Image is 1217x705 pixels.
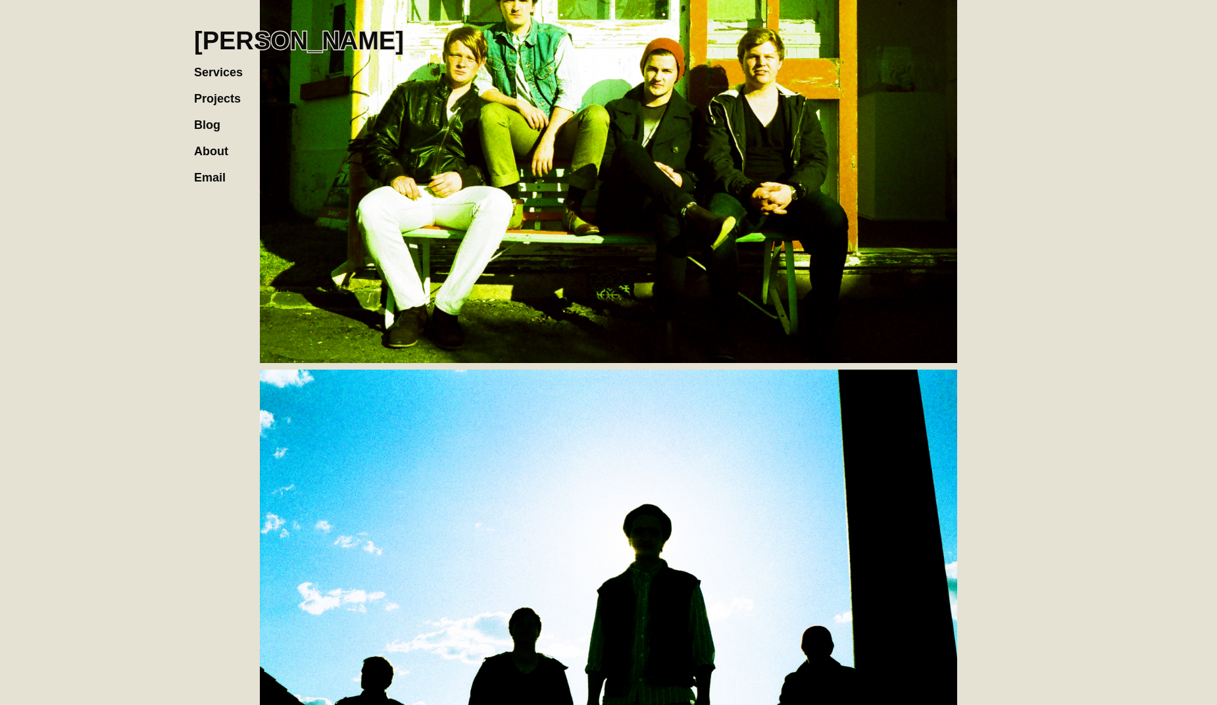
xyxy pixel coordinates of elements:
a: About [194,132,241,158]
a: Services [194,53,256,79]
a: Email [194,158,239,184]
h1: [PERSON_NAME] [194,26,404,55]
a: home [194,13,404,55]
a: Projects [194,79,254,105]
a: Blog [194,105,234,132]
